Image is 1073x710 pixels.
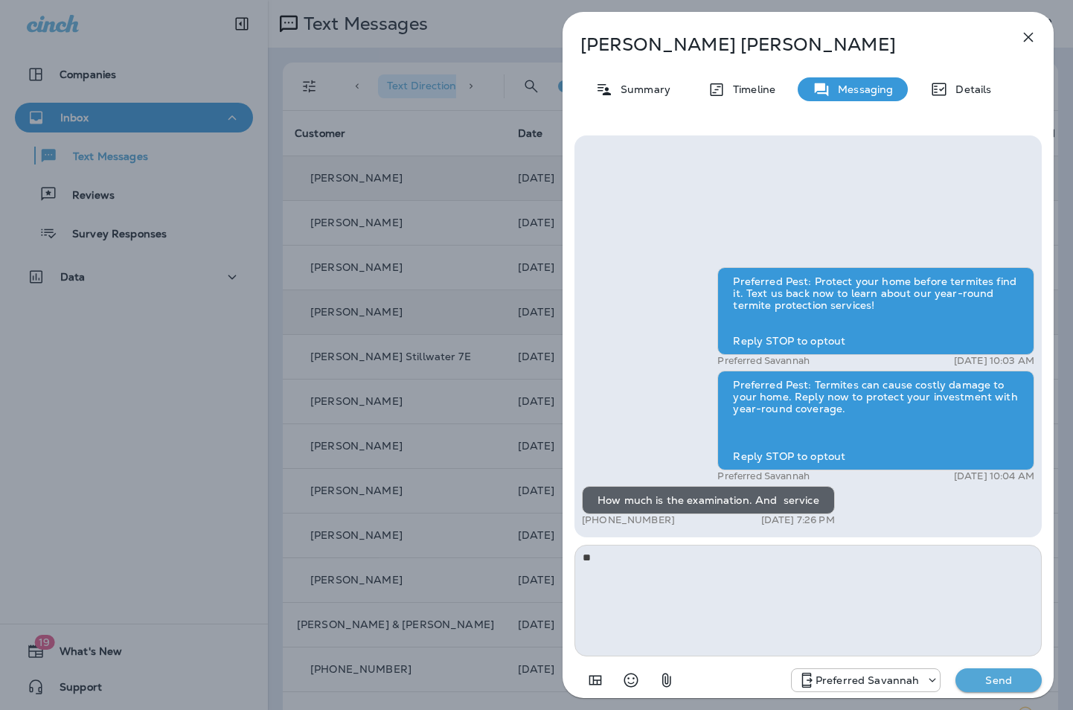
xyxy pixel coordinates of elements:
[967,674,1030,687] p: Send
[582,514,675,526] p: [PHONE_NUMBER]
[717,355,810,367] p: Preferred Savannah
[948,83,991,95] p: Details
[830,83,893,95] p: Messaging
[792,671,941,689] div: +1 (912) 461-3419
[613,83,670,95] p: Summary
[954,470,1034,482] p: [DATE] 10:04 AM
[761,514,835,526] p: [DATE] 7:26 PM
[717,470,810,482] p: Preferred Savannah
[616,665,646,695] button: Select an emoji
[580,34,987,55] p: [PERSON_NAME] [PERSON_NAME]
[726,83,775,95] p: Timeline
[955,668,1042,692] button: Send
[582,486,835,514] div: How much is the examination. And service
[717,267,1034,355] div: Preferred Pest: Protect your home before termites find it. Text us back now to learn about our ye...
[816,674,920,686] p: Preferred Savannah
[717,371,1034,470] div: Preferred Pest: Termites can cause costly damage to your home. Reply now to protect your investme...
[954,355,1034,367] p: [DATE] 10:03 AM
[580,665,610,695] button: Add in a premade template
